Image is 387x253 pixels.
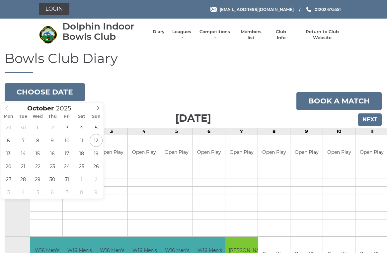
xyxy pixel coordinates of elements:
span: November 3, 2025 [2,186,15,199]
span: October 25, 2025 [75,160,88,173]
span: October 24, 2025 [60,160,73,173]
span: Mon [1,114,16,119]
span: October 12, 2025 [90,134,103,147]
td: Open Play [95,135,127,170]
h1: Bowls Club Diary [5,51,382,73]
span: November 9, 2025 [90,186,103,199]
span: October 2, 2025 [46,121,59,134]
span: November 7, 2025 [60,186,73,199]
td: 3 [95,128,128,135]
div: Dolphin Indoor Bowls Club [62,21,146,42]
span: Wed [31,114,45,119]
span: Sat [74,114,89,119]
td: 10 [323,128,355,135]
td: Open Play [225,135,258,170]
span: September 29, 2025 [2,121,15,134]
span: October 7, 2025 [17,134,30,147]
span: October 22, 2025 [31,160,44,173]
img: Email [210,7,217,12]
span: Sun [89,114,104,119]
td: 8 [258,128,290,135]
span: October 14, 2025 [17,147,30,160]
button: Choose date [5,83,85,101]
span: October 13, 2025 [2,147,15,160]
span: October 28, 2025 [17,173,30,186]
input: Scroll to increment [54,104,80,112]
span: November 4, 2025 [17,186,30,199]
td: Open Play [258,135,290,170]
a: Competitions [199,29,231,41]
td: Open Play [323,135,355,170]
span: October 18, 2025 [75,147,88,160]
span: October 9, 2025 [46,134,59,147]
a: Email [EMAIL_ADDRESS][DOMAIN_NAME] [210,6,294,13]
span: November 5, 2025 [31,186,44,199]
td: Open Play [290,135,323,170]
span: [EMAIL_ADDRESS][DOMAIN_NAME] [220,7,294,12]
td: 6 [193,128,225,135]
span: October 15, 2025 [31,147,44,160]
td: Open Play [160,135,193,170]
a: Login [39,3,69,15]
span: October 8, 2025 [31,134,44,147]
span: Fri [60,114,74,119]
span: October 6, 2025 [2,134,15,147]
span: November 8, 2025 [75,186,88,199]
a: Phone us 01202 675551 [305,6,341,13]
span: October 5, 2025 [90,121,103,134]
span: Thu [45,114,60,119]
img: Dolphin Indoor Bowls Club [39,26,57,44]
span: October 19, 2025 [90,147,103,160]
span: September 30, 2025 [17,121,30,134]
span: October 16, 2025 [46,147,59,160]
span: November 1, 2025 [75,173,88,186]
span: October 1, 2025 [31,121,44,134]
a: Leagues [171,29,192,41]
a: Club Info [271,29,291,41]
td: 9 [290,128,323,135]
span: November 6, 2025 [46,186,59,199]
span: Scroll to increment [27,105,54,112]
td: 4 [128,128,160,135]
span: October 30, 2025 [46,173,59,186]
span: October 11, 2025 [75,134,88,147]
span: October 4, 2025 [75,121,88,134]
input: Next [358,113,382,126]
span: October 31, 2025 [60,173,73,186]
td: Open Play [193,135,225,170]
span: October 21, 2025 [17,160,30,173]
span: October 3, 2025 [60,121,73,134]
a: Diary [153,29,165,35]
a: Members list [237,29,265,41]
a: Return to Club Website [297,29,348,41]
a: Book a match [296,92,382,110]
span: October 17, 2025 [60,147,73,160]
span: October 29, 2025 [31,173,44,186]
td: 7 [225,128,258,135]
span: October 10, 2025 [60,134,73,147]
span: November 2, 2025 [90,173,103,186]
img: Phone us [306,7,311,12]
span: October 20, 2025 [2,160,15,173]
span: October 26, 2025 [90,160,103,173]
td: 5 [160,128,193,135]
span: 01202 675551 [315,7,341,12]
td: Open Play [128,135,160,170]
span: Tue [16,114,31,119]
span: October 23, 2025 [46,160,59,173]
span: October 27, 2025 [2,173,15,186]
